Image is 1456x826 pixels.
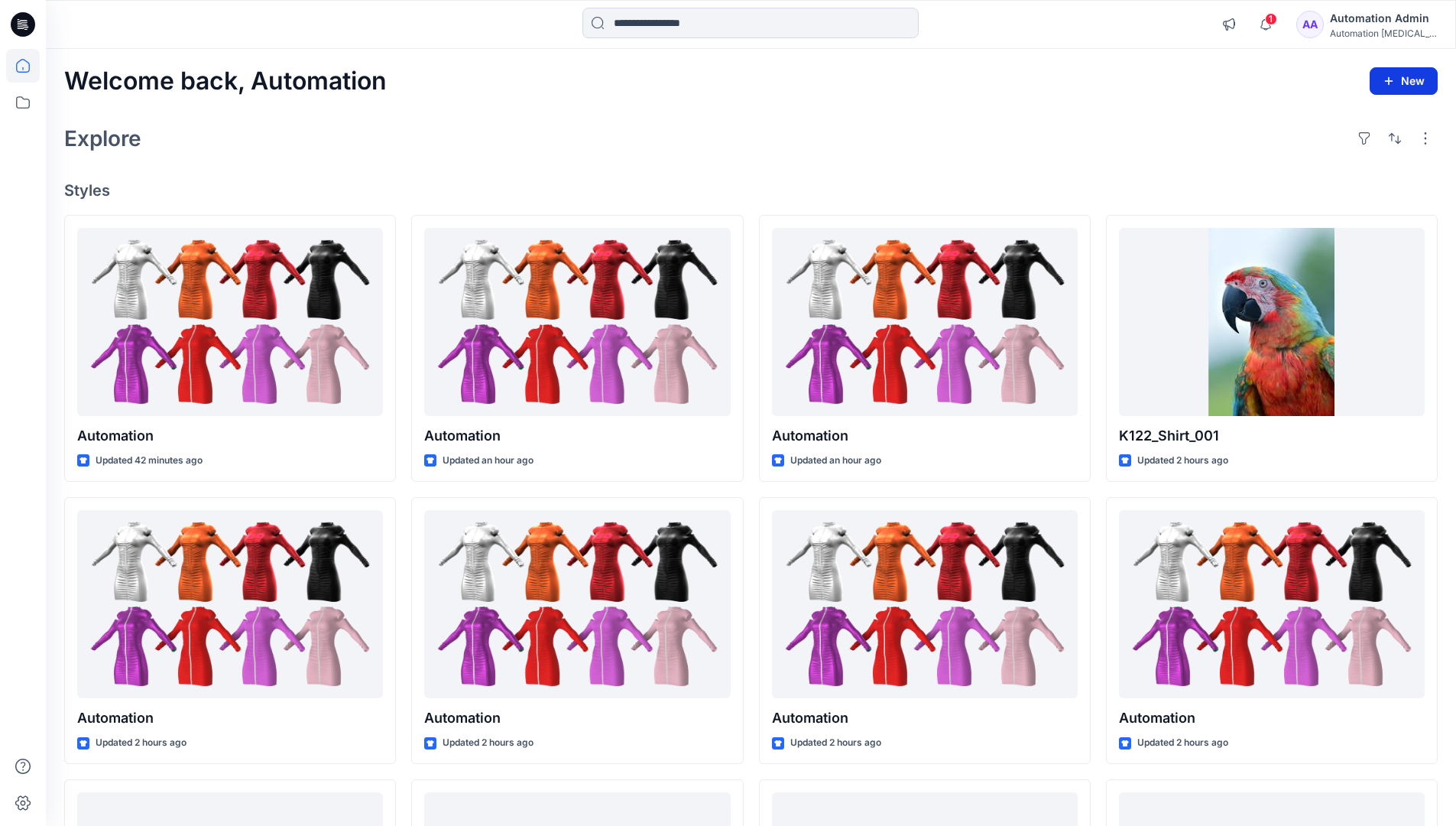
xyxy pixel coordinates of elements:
[1119,510,1425,699] a: Automation
[1265,13,1277,25] span: 1
[772,228,1078,417] a: Automation
[1296,11,1324,38] div: AA
[443,453,533,469] p: Updated an hour ago
[1137,453,1228,469] p: Updated 2 hours ago
[77,707,383,729] p: Automation
[790,735,881,751] p: Updated 2 hours ago
[772,707,1078,729] p: Automation
[443,735,533,751] p: Updated 2 hours ago
[790,453,881,469] p: Updated an hour ago
[1119,228,1425,417] a: K122_Shirt_001
[1330,9,1437,28] div: Automation Admin
[77,510,383,699] a: Automation
[772,510,1078,699] a: Automation
[1119,425,1425,447] p: K122_Shirt_001
[64,126,141,151] h2: Explore
[1330,28,1437,39] div: Automation [MEDICAL_DATA]...
[64,181,1438,200] h4: Styles
[96,453,203,469] p: Updated 42 minutes ago
[1137,735,1228,751] p: Updated 2 hours ago
[1119,707,1425,729] p: Automation
[772,425,1078,447] p: Automation
[424,707,730,729] p: Automation
[1370,67,1438,95] button: New
[77,425,383,447] p: Automation
[96,735,186,751] p: Updated 2 hours ago
[64,67,387,96] h2: Welcome back, Automation
[424,510,730,699] a: Automation
[424,425,730,447] p: Automation
[77,228,383,417] a: Automation
[424,228,730,417] a: Automation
